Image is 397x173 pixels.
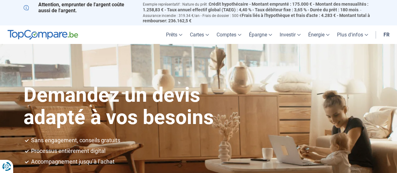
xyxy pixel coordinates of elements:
[143,13,370,24] span: Frais liés à l'hypothèque et frais d'acte : 4.283 € - Montant total à rembourser: 236.162,5 €
[245,25,276,44] a: Épargne
[186,25,213,44] a: Cartes
[380,25,393,44] a: fr
[24,2,135,14] p: Attention, emprunter de l'argent coûte aussi de l'argent.
[8,30,78,40] img: TopCompare
[143,2,368,12] span: Crédit hypothécaire - Montant emprunté : 175.000 € - Montant des mensualités : 1.258,83 € - Taux ...
[304,25,333,44] a: Énergie
[143,2,374,24] p: Exemple représentatif : Nature du prêt : . - Assurance incendie : 319.34 €/an - Frais de dossier ...
[31,159,374,165] li: Accompagnement jusqu’à l’achat
[213,25,245,44] a: Comptes
[31,138,374,143] li: Sans engagement, conseils gratuits
[162,25,186,44] a: Prêts
[24,84,265,128] h1: Demandez un devis adapté à vos besoins
[31,148,374,154] li: Processus entièrement digital
[333,25,372,44] a: Plus d'infos
[276,25,304,44] a: Investir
